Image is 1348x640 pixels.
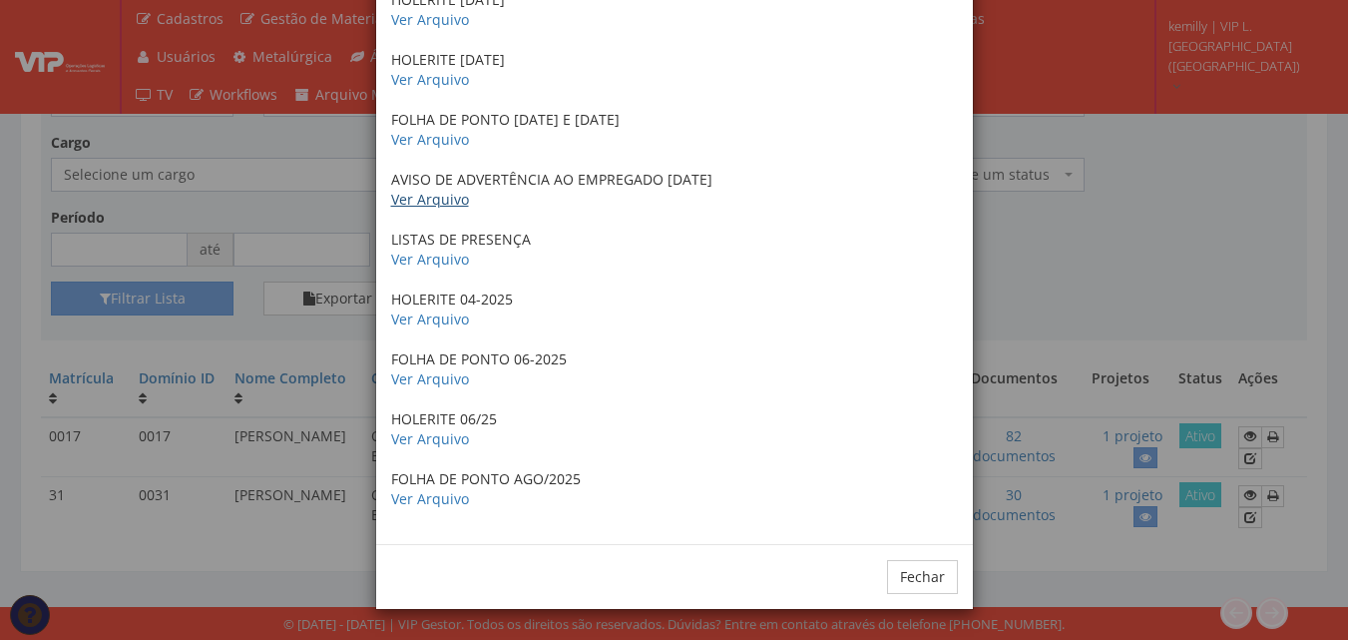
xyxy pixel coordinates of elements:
[391,290,958,329] p: HOLERITE 04-2025
[391,50,958,90] p: HOLERITE [DATE]
[391,250,469,269] a: Ver Arquivo
[391,70,469,89] a: Ver Arquivo
[391,170,958,210] p: AVISO DE ADVERTÊNCIA AO EMPREGADO [DATE]
[391,409,958,449] p: HOLERITE 06/25
[391,110,958,150] p: FOLHA DE PONTO [DATE] E [DATE]
[391,489,469,508] a: Ver Arquivo
[887,560,958,594] button: Fechar
[391,190,469,209] a: Ver Arquivo
[391,429,469,448] a: Ver Arquivo
[391,10,469,29] a: Ver Arquivo
[391,349,958,389] p: FOLHA DE PONTO 06-2025
[391,230,958,270] p: LISTAS DE PRESENÇA
[391,310,469,328] a: Ver Arquivo
[391,369,469,388] a: Ver Arquivo
[391,469,958,509] p: FOLHA DE PONTO AGO/2025
[391,130,469,149] a: Ver Arquivo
